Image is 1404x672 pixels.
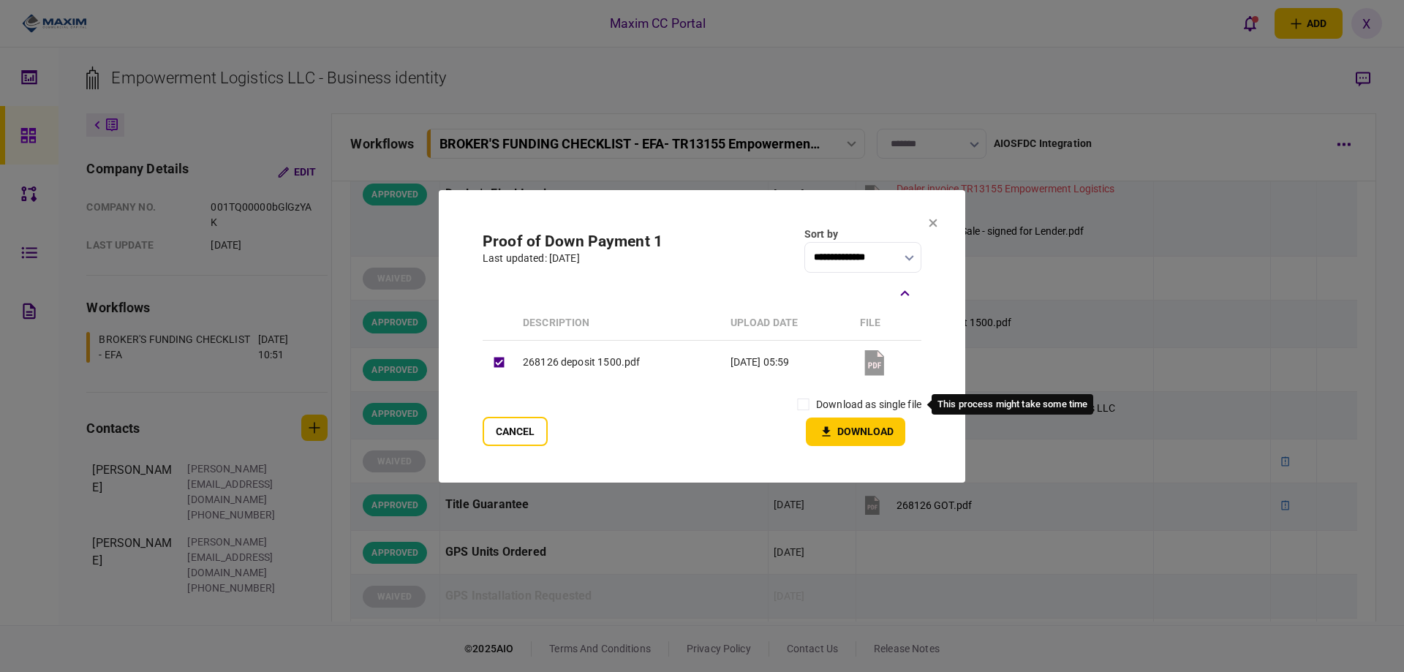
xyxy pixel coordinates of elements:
[816,397,921,412] label: download as single file
[483,233,663,251] h2: Proof of Down Payment 1
[483,417,548,446] button: Cancel
[516,306,723,341] th: Description
[516,340,723,385] td: 268126 deposit 1500.pdf
[483,251,663,266] div: last updated: [DATE]
[853,306,921,341] th: file
[806,418,905,446] button: Download
[804,227,921,242] div: Sort by
[723,306,853,341] th: upload date
[723,340,853,385] td: [DATE] 05:59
